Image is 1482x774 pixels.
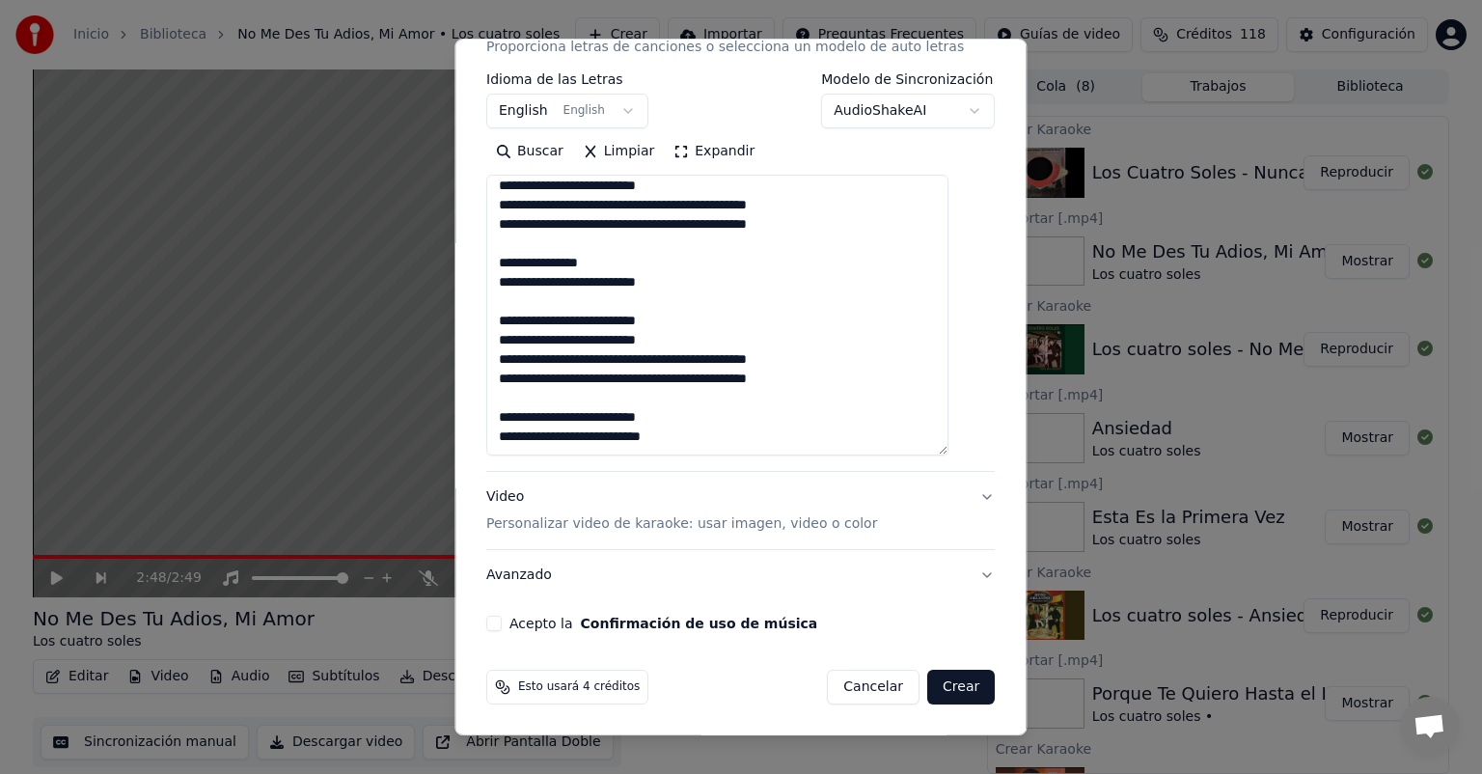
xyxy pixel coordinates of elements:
button: Acepto la [581,617,818,630]
button: Avanzado [486,550,995,600]
button: Limpiar [573,136,664,167]
button: Crear [927,670,995,705]
button: Buscar [486,136,573,167]
label: Acepto la [509,617,817,630]
div: Video [486,487,877,534]
div: LetrasProporciona letras de canciones o selecciona un modelo de auto letras [486,72,995,471]
label: Modelo de Sincronización [822,72,996,86]
p: Proporciona letras de canciones o selecciona un modelo de auto letras [486,38,964,57]
p: Personalizar video de karaoke: usar imagen, video o color [486,514,877,534]
label: Idioma de las Letras [486,72,648,86]
button: Cancelar [828,670,920,705]
button: Expandir [665,136,765,167]
button: VideoPersonalizar video de karaoke: usar imagen, video o color [486,472,995,549]
span: Esto usará 4 créditos [518,679,640,695]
